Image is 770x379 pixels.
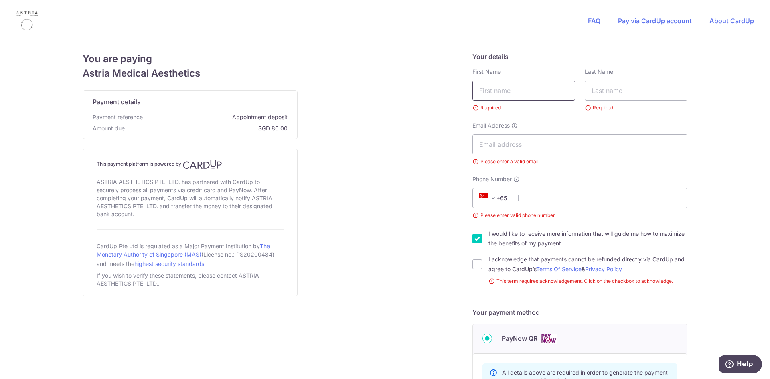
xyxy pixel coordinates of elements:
[536,266,582,272] a: Terms Of Service
[128,124,288,132] span: SGD 80.00
[482,334,677,344] div: PayNow QR Cards logo
[472,211,687,219] small: Please enter valid phone number
[472,308,687,317] h5: Your payment method
[502,334,537,343] span: PayNow QR
[585,266,622,272] a: Privacy Policy
[709,17,754,25] a: About CardUp
[97,160,284,169] h4: This payment platform is powered by
[146,113,288,121] span: Appointment deposit
[472,158,687,166] small: Please enter a valid email
[93,113,143,121] span: Payment reference
[472,68,501,76] label: First Name
[183,160,222,169] img: CardUp
[618,17,692,25] a: Pay via CardUp account
[97,270,284,289] div: If you wish to verify these statements, please contact ASTRIA AESTHETICS PTE. LTD..
[476,193,513,203] span: +65
[541,334,557,344] img: Cards logo
[93,124,125,132] span: Amount due
[472,81,575,101] input: First name
[83,52,298,66] span: You are paying
[479,193,498,203] span: +65
[83,66,298,81] span: Astria Medical Aesthetics
[97,239,284,270] div: CardUp Pte Ltd is regulated as a Major Payment Institution by (License no.: PS20200484) and meets...
[134,260,204,267] a: highest security standards
[585,68,613,76] label: Last Name
[472,104,575,112] small: Required
[472,122,510,130] span: Email Address
[472,134,687,154] input: Email address
[488,277,687,285] small: This term requires acknowledgement. Click on the checkbox to acknowledge.
[472,52,687,61] h5: Your details
[488,229,687,248] label: I would like to receive more information that will guide me how to maximize the benefits of my pa...
[472,175,512,183] span: Phone Number
[93,97,141,107] span: Payment details
[585,81,687,101] input: Last name
[97,176,284,220] div: ASTRIA AESTHETICS PTE. LTD. has partnered with CardUp to securely process all payments via credit...
[585,104,687,112] small: Required
[488,255,687,274] label: I acknowledge that payments cannot be refunded directly via CardUp and agree to CardUp’s &
[719,355,762,375] iframe: Opens a widget where you can find more information
[588,17,600,25] a: FAQ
